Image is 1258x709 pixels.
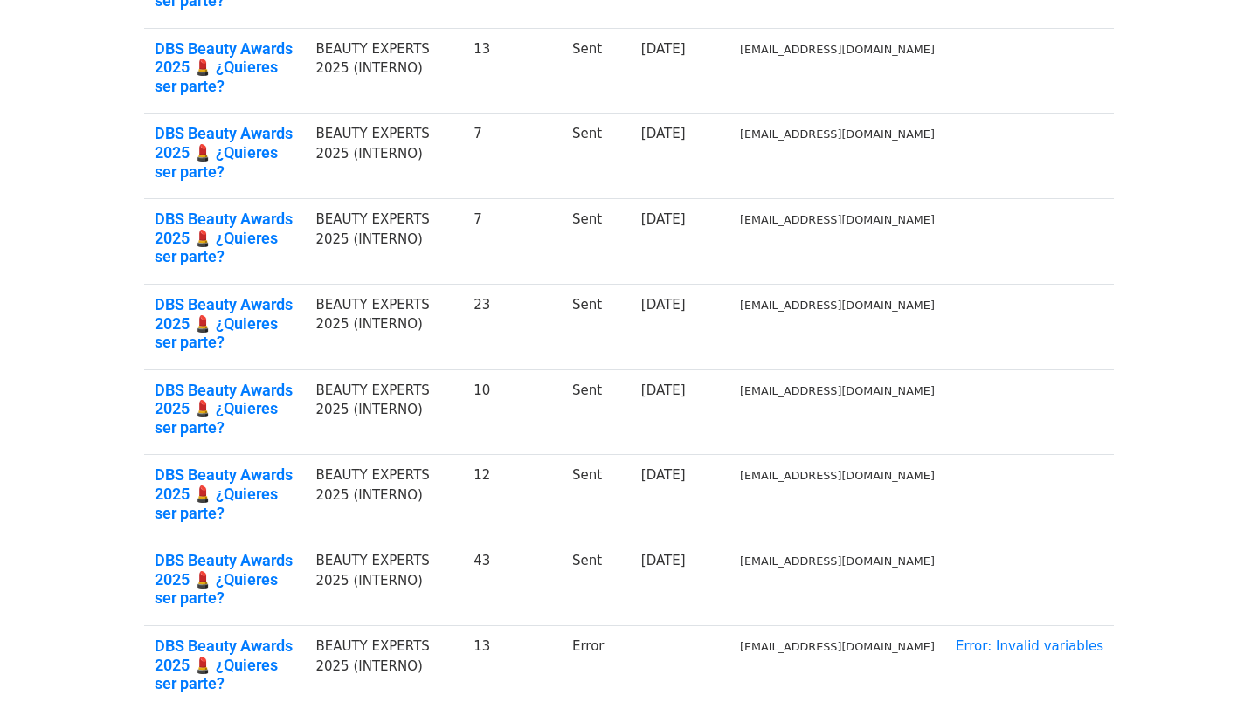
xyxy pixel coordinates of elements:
small: [EMAIL_ADDRESS][DOMAIN_NAME] [740,384,935,397]
td: Sent [562,114,631,199]
a: DBS Beauty Awards 2025 💄 ¿Quieres ser parte? [155,381,294,437]
a: DBS Beauty Awards 2025 💄 ¿Quieres ser parte? [155,295,294,352]
td: BEAUTY EXPERTS 2025 (INTERNO) [305,369,463,455]
a: Error: Invalid variables [956,638,1103,654]
td: Sent [562,284,631,369]
a: DBS Beauty Awards 2025 💄 ¿Quieres ser parte? [155,465,294,522]
small: [EMAIL_ADDRESS][DOMAIN_NAME] [740,299,935,312]
a: [DATE] [641,211,686,227]
td: BEAUTY EXPERTS 2025 (INTERNO) [305,540,463,626]
td: BEAUTY EXPERTS 2025 (INTERNO) [305,455,463,540]
a: [DATE] [641,297,686,313]
div: Widget de chat [1171,625,1258,709]
small: [EMAIL_ADDRESS][DOMAIN_NAME] [740,469,935,482]
td: BEAUTY EXPERTS 2025 (INTERNO) [305,284,463,369]
small: [EMAIL_ADDRESS][DOMAIN_NAME] [740,213,935,226]
td: Sent [562,540,631,626]
td: 43 [463,540,562,626]
td: BEAUTY EXPERTS 2025 (INTERNO) [305,28,463,114]
small: [EMAIL_ADDRESS][DOMAIN_NAME] [740,43,935,56]
small: [EMAIL_ADDRESS][DOMAIN_NAME] [740,127,935,141]
a: DBS Beauty Awards 2025 💄 ¿Quieres ser parte? [155,637,294,693]
td: BEAUTY EXPERTS 2025 (INTERNO) [305,199,463,285]
td: 10 [463,369,562,455]
a: DBS Beauty Awards 2025 💄 ¿Quieres ser parte? [155,39,294,96]
small: [EMAIL_ADDRESS][DOMAIN_NAME] [740,640,935,653]
td: Sent [562,28,631,114]
td: 7 [463,199,562,285]
a: [DATE] [641,553,686,568]
a: [DATE] [641,41,686,57]
td: Sent [562,369,631,455]
td: BEAUTY EXPERTS 2025 (INTERNO) [305,114,463,199]
a: DBS Beauty Awards 2025 💄 ¿Quieres ser parte? [155,551,294,608]
a: [DATE] [641,382,686,398]
td: Sent [562,455,631,540]
a: DBS Beauty Awards 2025 💄 ¿Quieres ser parte? [155,124,294,181]
td: Sent [562,199,631,285]
td: 7 [463,114,562,199]
td: 23 [463,284,562,369]
a: [DATE] [641,467,686,483]
a: DBS Beauty Awards 2025 💄 ¿Quieres ser parte? [155,210,294,266]
td: 13 [463,28,562,114]
small: [EMAIL_ADDRESS][DOMAIN_NAME] [740,554,935,568]
iframe: Chat Widget [1171,625,1258,709]
a: [DATE] [641,126,686,141]
td: 12 [463,455,562,540]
